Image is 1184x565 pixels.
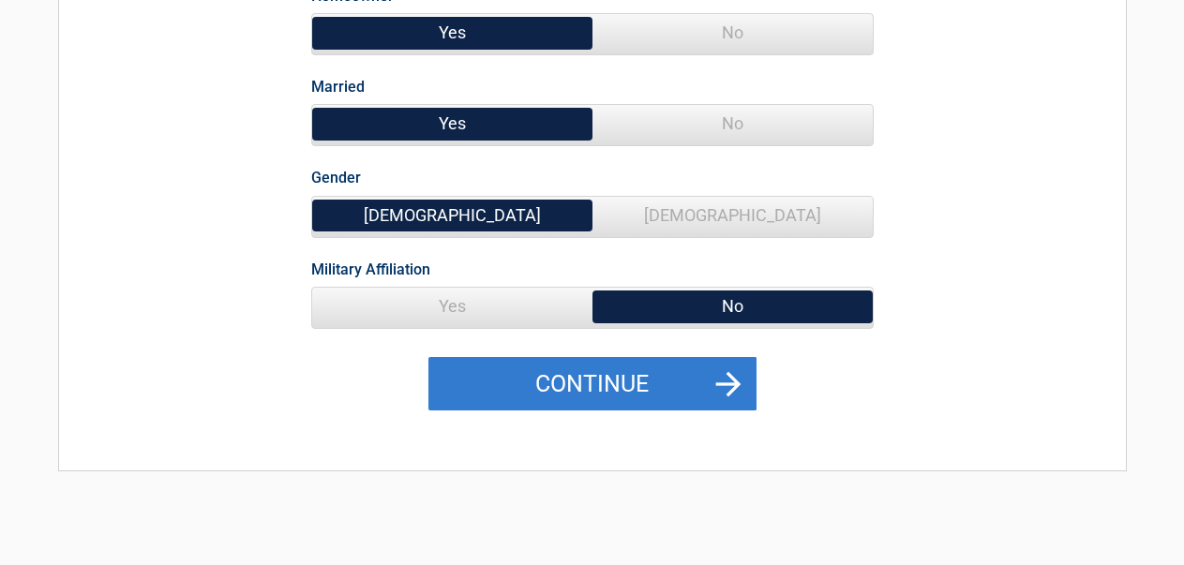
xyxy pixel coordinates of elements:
span: No [592,14,873,52]
span: No [592,288,873,325]
span: No [592,105,873,142]
span: [DEMOGRAPHIC_DATA] [312,197,592,234]
button: Continue [428,357,757,411]
span: Yes [312,105,592,142]
label: Gender [311,165,361,190]
span: Yes [312,288,592,325]
span: [DEMOGRAPHIC_DATA] [592,197,873,234]
label: Military Affiliation [311,257,430,282]
label: Married [311,74,365,99]
span: Yes [312,14,592,52]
